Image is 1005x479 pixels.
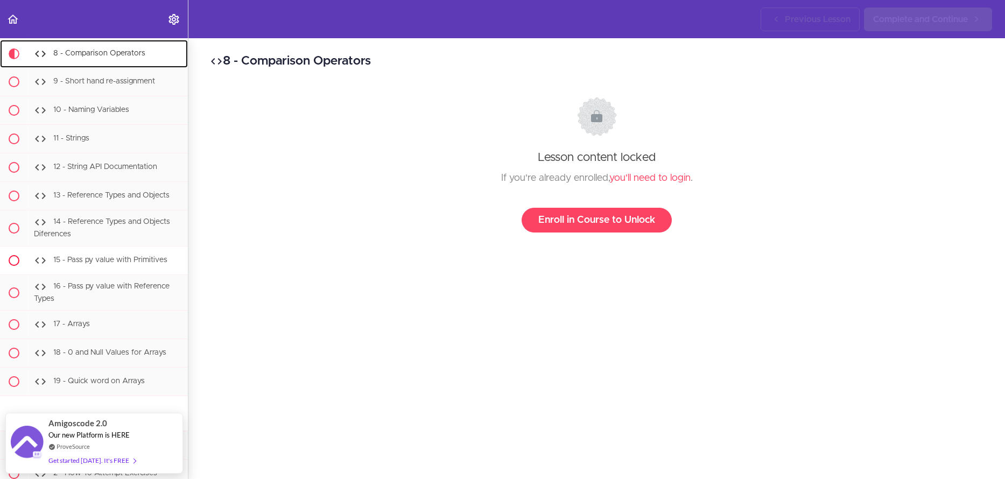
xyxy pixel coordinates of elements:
[53,135,89,142] span: 11 - Strings
[53,378,145,385] span: 19 - Quick word on Arrays
[785,13,851,26] span: Previous Lesson
[220,170,973,186] div: If you're already enrolled, .
[53,50,145,57] span: 8 - Comparison Operators
[53,78,155,85] span: 9 - Short hand re-assignment
[522,208,672,233] a: Enroll in Course to Unlock
[48,431,130,439] span: Our new Platform is HERE
[873,13,968,26] span: Complete and Continue
[6,13,19,26] svg: Back to course curriculum
[34,283,170,302] span: 16 - Pass py value with Reference Types
[53,470,157,477] span: 2 - How To Attempt Exercises
[11,426,43,461] img: provesource social proof notification image
[48,454,136,467] div: Get started [DATE]. It's FREE
[34,218,170,238] span: 14 - Reference Types and Objects Diferences
[53,163,157,171] span: 12 - String API Documentation
[57,443,90,450] a: ProveSource
[53,321,90,328] span: 17 - Arrays
[53,106,129,114] span: 10 - Naming Variables
[210,52,983,71] h2: 8 - Comparison Operators
[53,349,166,357] span: 18 - 0 and Null Values for Arrays
[53,256,167,264] span: 15 - Pass py value with Primitives
[53,192,170,199] span: 13 - Reference Types and Objects
[761,8,860,31] a: Previous Lesson
[167,13,180,26] svg: Settings Menu
[220,97,973,233] div: Lesson content locked
[609,173,691,183] a: you'll need to login
[48,417,107,429] span: Amigoscode 2.0
[864,8,992,31] a: Complete and Continue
